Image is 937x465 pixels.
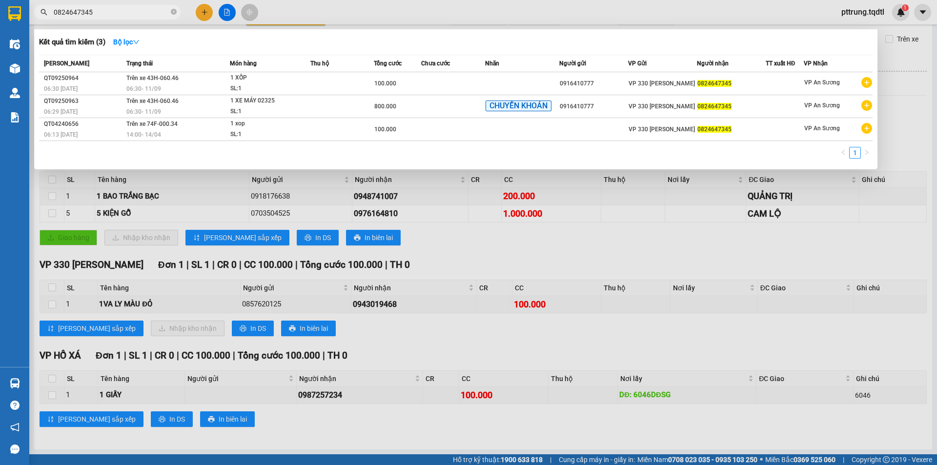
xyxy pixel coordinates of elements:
[10,63,20,74] img: warehouse-icon
[697,60,729,67] span: Người nhận
[486,101,551,112] span: CHUYỂN KHOẢN
[126,60,153,67] span: Trạng thái
[697,103,732,110] span: 0824647345
[559,60,586,67] span: Người gửi
[421,60,450,67] span: Chưa cước
[230,119,304,129] div: 1 xop
[374,126,396,133] span: 100.000
[840,149,846,155] span: left
[485,60,499,67] span: Nhãn
[230,60,257,67] span: Món hàng
[126,75,179,81] span: Trên xe 43H-060.46
[126,131,161,138] span: 14:00 - 14/04
[861,147,873,159] button: right
[804,102,840,109] span: VP An Sương
[861,77,872,88] span: plus-circle
[804,79,840,86] span: VP An Sương
[230,96,304,106] div: 1 XE MÁY 02325
[629,80,695,87] span: VP 330 [PERSON_NAME]
[44,60,89,67] span: [PERSON_NAME]
[230,73,304,83] div: 1 XỐP
[126,85,161,92] span: 06:30 - 11/09
[10,445,20,454] span: message
[837,147,849,159] button: left
[697,126,732,133] span: 0824647345
[8,6,21,21] img: logo-vxr
[10,112,20,122] img: solution-icon
[230,106,304,117] div: SL: 1
[697,80,732,87] span: 0824647345
[41,9,47,16] span: search
[10,88,20,98] img: warehouse-icon
[44,96,123,106] div: QT09250963
[105,34,147,50] button: Bộ lọcdown
[10,378,20,388] img: warehouse-icon
[44,119,123,129] div: QT04240656
[230,83,304,94] div: SL: 1
[230,129,304,140] div: SL: 1
[374,80,396,87] span: 100.000
[44,108,78,115] span: 06:29 [DATE]
[310,60,329,67] span: Thu hộ
[629,103,695,110] span: VP 330 [PERSON_NAME]
[804,125,840,132] span: VP An Sương
[113,38,140,46] strong: Bộ lọc
[861,100,872,111] span: plus-circle
[864,149,870,155] span: right
[374,60,402,67] span: Tổng cước
[133,39,140,45] span: down
[10,39,20,49] img: warehouse-icon
[44,85,78,92] span: 06:30 [DATE]
[171,9,177,15] span: close-circle
[44,73,123,83] div: QT09250964
[628,60,647,67] span: VP Gửi
[126,121,178,127] span: Trên xe 74F-000.34
[804,60,828,67] span: VP Nhận
[374,103,396,110] span: 800.000
[766,60,795,67] span: TT xuất HĐ
[560,101,628,112] div: 0916410777
[849,147,861,159] li: 1
[39,37,105,47] h3: Kết quả tìm kiếm ( 3 )
[850,147,860,158] a: 1
[10,401,20,410] span: question-circle
[126,98,179,104] span: Trên xe 43H-060.46
[861,123,872,134] span: plus-circle
[560,79,628,89] div: 0916410777
[44,131,78,138] span: 06:13 [DATE]
[837,147,849,159] li: Previous Page
[171,8,177,17] span: close-circle
[126,108,161,115] span: 06:30 - 11/09
[629,126,695,133] span: VP 330 [PERSON_NAME]
[861,147,873,159] li: Next Page
[10,423,20,432] span: notification
[54,7,169,18] input: Tìm tên, số ĐT hoặc mã đơn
